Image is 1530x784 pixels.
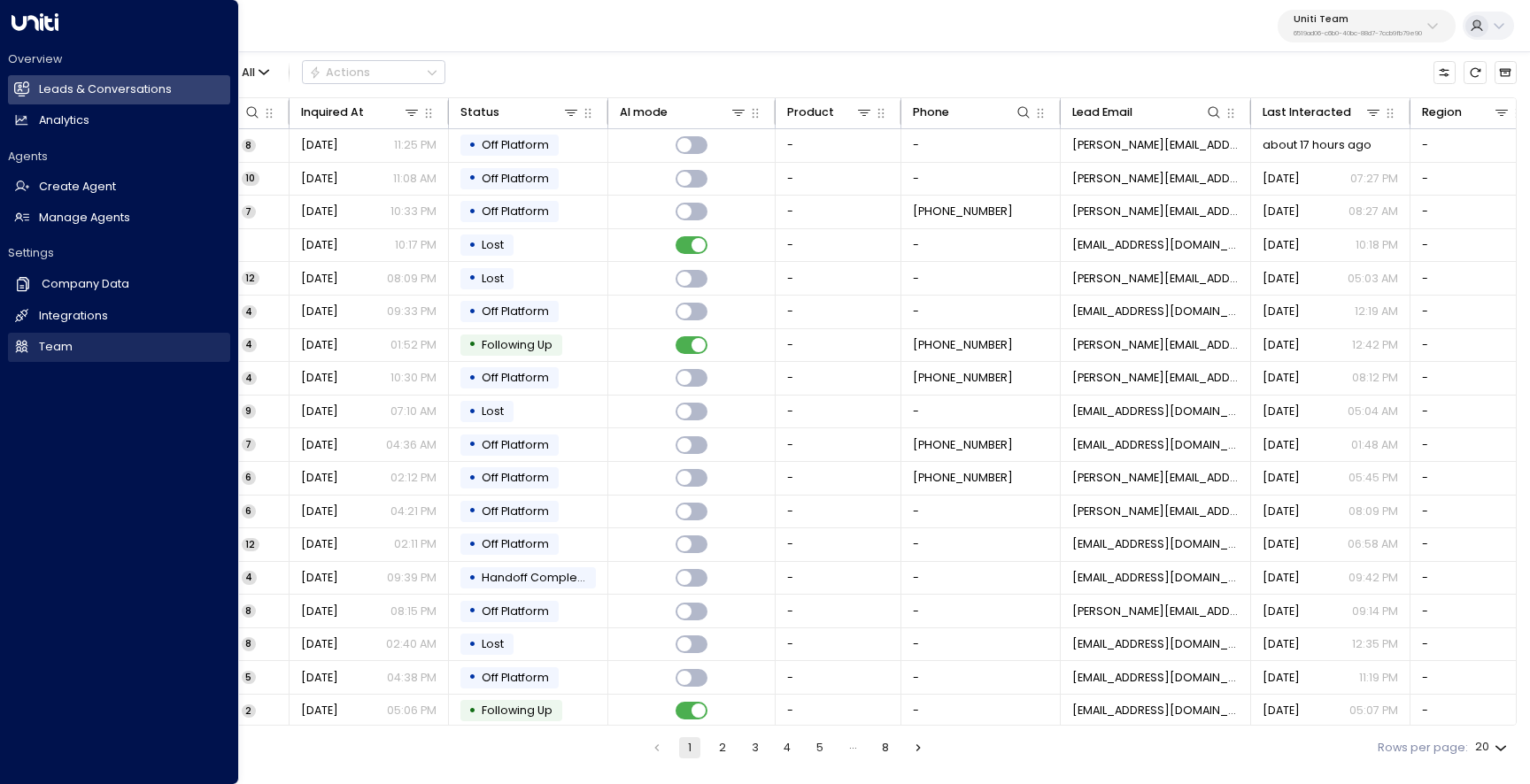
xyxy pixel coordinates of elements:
[39,179,116,196] h2: Create Agent
[1349,703,1398,719] p: 05:07 PM
[39,81,172,98] h2: Leads & Conversations
[645,737,929,758] nav: pagination navigation
[1352,636,1398,652] p: 12:35 PM
[242,671,256,684] span: 5
[8,269,230,299] a: Company Data
[776,196,901,228] td: -
[776,262,901,295] td: -
[901,628,1061,661] td: -
[302,60,445,84] button: Actions
[776,562,901,595] td: -
[301,103,364,122] div: Inquired At
[1072,204,1240,219] span: michael.teraki@storageking.com.au
[482,536,549,551] span: Off Platform
[1263,337,1300,353] span: Sep 03, 2025
[1350,171,1398,187] p: 07:27 PM
[901,695,1061,727] td: -
[39,308,108,325] h2: Integrations
[242,704,256,718] span: 2
[482,304,549,319] span: Off Platform
[620,103,748,122] div: AI mode
[1356,237,1398,253] p: 10:18 PM
[301,137,338,153] span: Sep 02, 2025
[468,232,476,259] div: •
[482,171,549,186] span: Off Platform
[390,404,437,419] p: 07:10 AM
[901,229,1061,262] td: -
[901,296,1061,328] td: -
[1352,603,1398,619] p: 09:14 PM
[386,636,437,652] p: 02:40 AM
[901,562,1061,595] td: -
[482,470,549,485] span: Off Platform
[301,636,338,652] span: Jun 26, 2025
[482,337,552,352] span: Following Up
[301,370,338,386] span: Sep 01, 2025
[390,337,437,353] p: 01:52 PM
[776,329,901,362] td: -
[776,595,901,627] td: -
[776,163,901,196] td: -
[393,171,437,187] p: 11:08 AM
[1263,536,1300,552] span: Aug 24, 2025
[1348,271,1398,287] p: 05:03 AM
[468,298,476,326] div: •
[1072,437,1240,453] span: piers.mallitte@savills.asia
[394,137,437,153] p: 11:25 PM
[39,210,130,227] h2: Manage Agents
[468,132,476,159] div: •
[468,597,476,625] div: •
[1072,670,1240,686] span: uddy@officelist.com
[1263,304,1300,319] span: Sep 10, 2025
[1072,103,1224,122] div: Lead Email
[776,496,901,528] td: -
[1294,30,1422,37] p: 6519ad06-c6b0-40bc-88d7-7ccb9fb79e90
[242,172,259,185] span: 10
[395,237,437,253] p: 10:17 PM
[482,370,549,385] span: Off Platform
[1352,370,1398,386] p: 08:12 PM
[387,670,437,686] p: 04:38 PM
[1348,503,1398,519] p: 08:09 PM
[301,337,338,353] span: Sep 01, 2025
[468,465,476,492] div: •
[390,204,437,219] p: 10:33 PM
[1348,470,1398,486] p: 05:45 PM
[301,703,338,719] span: Aug 12, 2025
[8,204,230,233] a: Manage Agents
[776,661,901,694] td: -
[394,536,437,552] p: 02:11 PM
[776,396,901,428] td: -
[1072,703,1240,719] span: uddy@officelist.com
[913,370,1013,386] span: +541166692523
[908,737,929,758] button: Go to next page
[1263,636,1300,652] span: Aug 18, 2025
[242,637,256,650] span: 8
[468,398,476,426] div: •
[301,271,338,287] span: Aug 12, 2025
[1072,570,1240,586] span: rayan.habbab@gmail.com
[482,503,549,519] span: Off Platform
[1352,337,1398,353] p: 12:42 PM
[482,137,549,152] span: Off Platform
[1072,271,1240,287] span: hector.marquez@grupoqh.com.ar
[309,65,370,80] div: Actions
[301,171,338,187] span: Sep 19, 2025
[1072,470,1240,486] span: adam@anytimestorage.com
[1263,103,1383,122] div: Last Interacted
[482,237,504,252] span: Lost
[1072,137,1240,153] span: philip@minerva.nl
[901,129,1061,162] td: -
[482,570,597,585] span: Handoff Completed
[776,528,901,561] td: -
[1072,171,1240,187] span: liz@adaptworkspace.com
[390,470,437,486] p: 02:12 PM
[301,570,338,586] span: Aug 20, 2025
[1072,404,1240,419] span: cmelo@jcmrealtygroup.com
[1464,61,1486,83] span: Refresh
[242,66,255,79] span: All
[1348,536,1398,552] p: 06:58 AM
[745,737,766,758] button: Go to page 3
[8,245,230,261] h2: Settings
[242,438,256,451] span: 7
